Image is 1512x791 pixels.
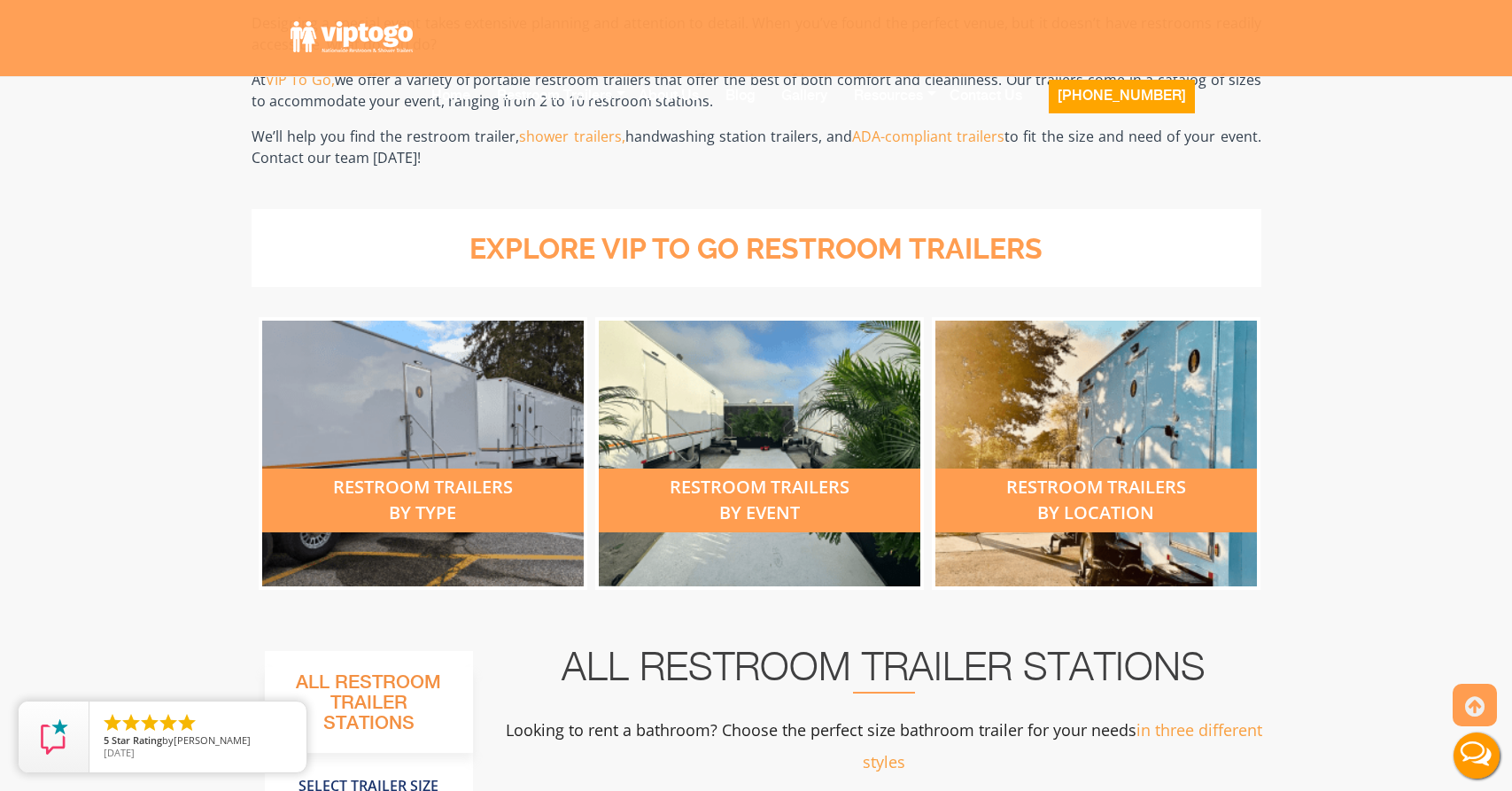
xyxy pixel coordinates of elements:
div: restroom trailers by location [935,469,1257,532]
a: Resources [841,73,936,143]
li:  [139,712,160,733]
a: Restroom Trailers [484,73,625,143]
a: Home [418,73,484,143]
a: About Us [625,73,712,143]
span: [PERSON_NAME] [174,733,251,747]
p: Looking to rent a bathroom? Choose the perfect size bathroom trailer for your needs [497,714,1271,778]
h3: explore vip to go restroom trailers [276,234,1237,265]
button: Live Chat [1441,720,1512,791]
button: [PHONE_NUMBER] [1049,80,1195,113]
span: by [104,735,292,748]
a: Contact Us [936,73,1035,143]
li:  [176,712,198,733]
li:  [120,712,142,733]
div: restroom trailers by event [599,469,920,532]
a: Blog [712,73,768,143]
a: Gallery [768,73,841,143]
li:  [102,712,123,733]
span: Star Rating [112,733,162,747]
div: restroom trailers by type [262,469,584,532]
h3: All Restroom Trailer Stations [265,667,473,753]
img: Review Rating [36,719,72,755]
a: [PHONE_NUMBER] [1035,73,1208,151]
h2: All Restroom Trailer Stations [497,651,1271,694]
li:  [158,712,179,733]
span: 5 [104,733,109,747]
span: [DATE] [104,746,135,759]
